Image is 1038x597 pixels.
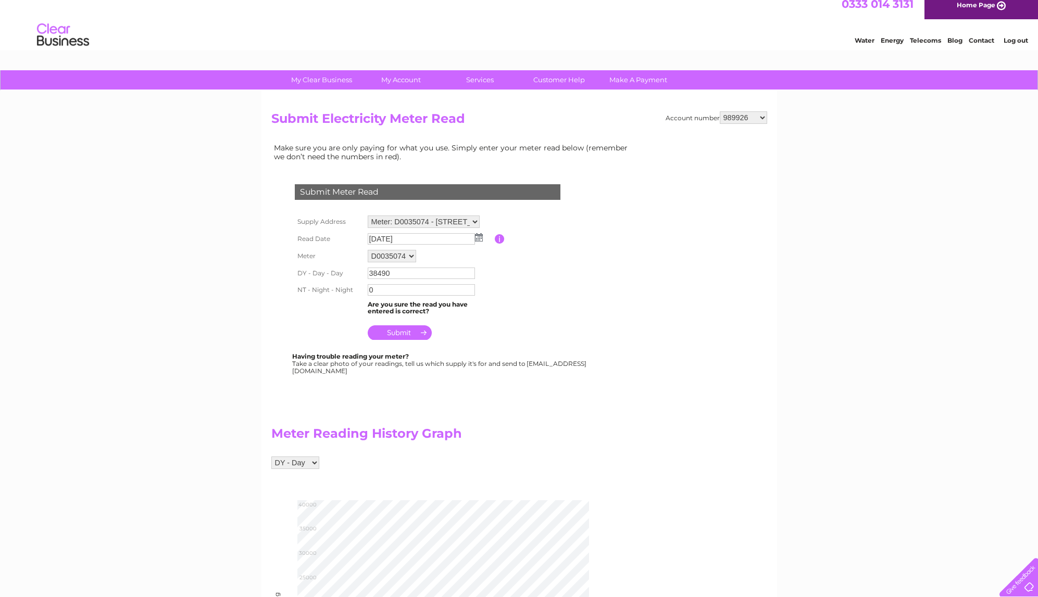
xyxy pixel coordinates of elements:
[842,5,914,18] a: 0333 014 3131
[595,70,681,90] a: Make A Payment
[365,298,495,318] td: Are you sure the read you have entered is correct?
[271,426,636,446] h2: Meter Reading History Graph
[271,141,636,163] td: Make sure you are only paying for what you use. Simply enter your meter read below (remember we d...
[271,111,767,131] h2: Submit Electricity Meter Read
[279,70,365,90] a: My Clear Business
[495,234,505,244] input: Information
[666,111,767,124] div: Account number
[358,70,444,90] a: My Account
[910,44,941,52] a: Telecoms
[292,352,409,360] b: Having trouble reading your meter?
[947,44,962,52] a: Blog
[1004,44,1028,52] a: Log out
[295,184,560,200] div: Submit Meter Read
[36,27,90,59] img: logo.png
[969,44,994,52] a: Contact
[292,282,365,298] th: NT - Night - Night
[273,6,766,50] div: Clear Business is a trading name of Verastar Limited (registered in [GEOGRAPHIC_DATA] No. 3667643...
[881,44,904,52] a: Energy
[437,70,523,90] a: Services
[292,353,588,374] div: Take a clear photo of your readings, tell us which supply it's for and send to [EMAIL_ADDRESS][DO...
[292,213,365,231] th: Supply Address
[292,247,365,265] th: Meter
[516,70,602,90] a: Customer Help
[475,233,483,242] img: ...
[855,44,874,52] a: Water
[368,325,432,340] input: Submit
[292,265,365,282] th: DY - Day - Day
[292,231,365,247] th: Read Date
